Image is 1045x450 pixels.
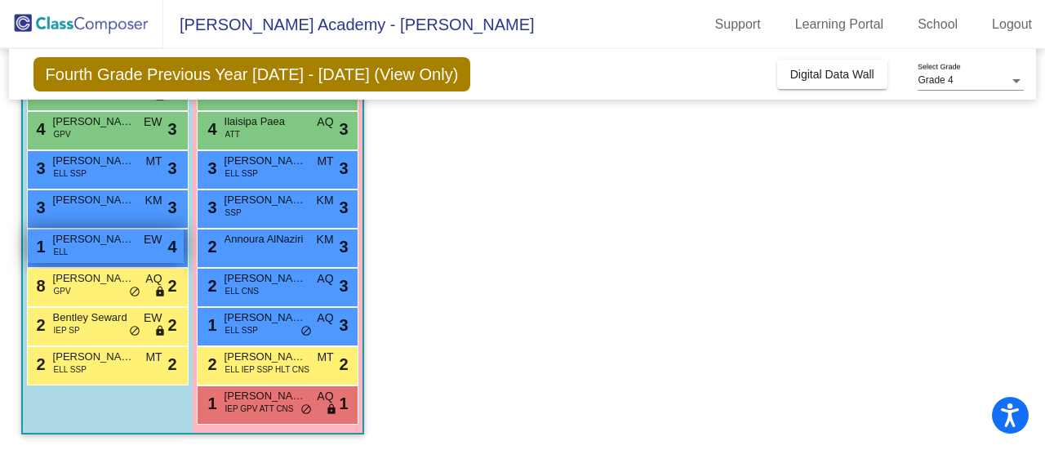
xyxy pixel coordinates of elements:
[782,11,897,38] a: Learning Portal
[204,316,217,334] span: 1
[54,167,87,180] span: ELL SSP
[54,246,69,258] span: ELL
[33,159,46,177] span: 3
[204,355,217,373] span: 2
[225,167,258,180] span: ELL SSP
[777,60,887,89] button: Digital Data Wall
[702,11,774,38] a: Support
[204,238,217,256] span: 2
[33,120,46,138] span: 4
[317,153,333,170] span: MT
[54,363,87,376] span: ELL SSP
[204,159,217,177] span: 3
[33,238,46,256] span: 1
[317,231,334,248] span: KM
[167,195,176,220] span: 3
[154,325,166,338] span: lock
[225,310,306,326] span: [PERSON_NAME]
[339,274,348,298] span: 3
[225,403,294,415] span: IEP GPV ATT CNS
[339,352,348,376] span: 2
[339,234,348,259] span: 3
[167,156,176,180] span: 3
[317,310,333,327] span: AQ
[163,11,535,38] span: [PERSON_NAME] Academy - [PERSON_NAME]
[979,11,1045,38] a: Logout
[53,153,135,169] span: [PERSON_NAME]
[225,285,259,297] span: ELL CNS
[300,403,312,417] span: do_not_disturb_alt
[225,349,306,365] span: [PERSON_NAME]
[54,285,71,297] span: GPV
[225,128,240,140] span: ATT
[225,363,309,376] span: ELL IEP SSP HLT CNS
[225,231,306,247] span: Annoura AlNaziri
[54,324,80,336] span: IEP SP
[317,114,333,131] span: AQ
[339,195,348,220] span: 3
[317,270,333,287] span: AQ
[204,120,217,138] span: 4
[905,11,971,38] a: School
[225,192,306,208] span: [PERSON_NAME]
[204,198,217,216] span: 3
[300,325,312,338] span: do_not_disturb_alt
[317,349,333,366] span: MT
[53,114,135,130] span: [PERSON_NAME]
[144,310,162,327] span: EW
[204,394,217,412] span: 1
[225,114,306,130] span: Ilaisipa Paea
[33,198,46,216] span: 3
[225,388,306,404] span: [PERSON_NAME]
[317,192,334,209] span: KM
[167,234,176,259] span: 4
[167,117,176,141] span: 3
[167,274,176,298] span: 2
[53,310,135,326] span: Bentley Seward
[225,153,306,169] span: [PERSON_NAME]
[145,270,162,287] span: AQ
[53,270,135,287] span: [PERSON_NAME]
[144,231,162,248] span: EW
[918,74,953,86] span: Grade 4
[790,68,874,81] span: Digital Data Wall
[225,270,306,287] span: [PERSON_NAME]
[154,286,166,299] span: lock
[53,349,135,365] span: [PERSON_NAME]
[53,192,135,208] span: [PERSON_NAME]
[33,277,46,295] span: 8
[33,57,471,91] span: Fourth Grade Previous Year [DATE] - [DATE] (View Only)
[53,231,135,247] span: [PERSON_NAME]
[167,313,176,337] span: 2
[339,313,348,337] span: 3
[145,192,162,209] span: KM
[339,156,348,180] span: 3
[204,277,217,295] span: 2
[145,153,162,170] span: MT
[167,352,176,376] span: 2
[144,114,162,131] span: EW
[129,286,140,299] span: do_not_disturb_alt
[145,349,162,366] span: MT
[326,403,337,417] span: lock
[129,325,140,338] span: do_not_disturb_alt
[54,128,71,140] span: GPV
[225,324,258,336] span: ELL SSP
[317,388,333,405] span: AQ
[339,391,348,416] span: 1
[33,316,46,334] span: 2
[225,207,242,219] span: SSP
[339,117,348,141] span: 3
[33,355,46,373] span: 2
